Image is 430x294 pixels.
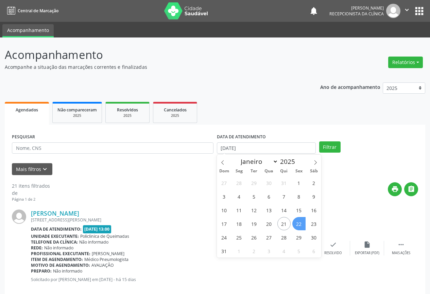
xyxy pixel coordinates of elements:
div: Resolvido [324,251,342,256]
button: notifications [309,6,319,16]
div: Mais ações [392,251,410,256]
span: AVALIAÇÃO [91,262,114,268]
span: Agosto 16, 2025 [307,203,321,217]
span: Agosto 19, 2025 [247,217,261,230]
i: insert_drive_file [363,241,371,248]
span: Agosto 22, 2025 [292,217,306,230]
span: Julho 28, 2025 [233,176,246,189]
span: Julho 27, 2025 [218,176,231,189]
span: Julho 29, 2025 [247,176,261,189]
span: Agosto 1, 2025 [292,176,306,189]
span: Agosto 12, 2025 [247,203,261,217]
span: Sáb [306,169,321,173]
span: [DATE] 13:00 [83,225,111,233]
div: [PERSON_NAME] [329,5,384,11]
span: Resolvidos [117,107,138,113]
img: img [12,210,26,224]
i: print [391,185,399,193]
p: Acompanhamento [5,46,299,63]
span: Agosto 31, 2025 [218,244,231,258]
span: Agosto 2, 2025 [307,176,321,189]
span: Ter [246,169,261,173]
i: check [329,241,337,248]
a: Central de Marcação [5,5,58,16]
span: Não informado [53,268,82,274]
span: Agosto 6, 2025 [262,190,276,203]
b: Preparo: [31,268,52,274]
img: img [386,4,400,18]
button: Relatórios [388,57,423,68]
span: Agosto 15, 2025 [292,203,306,217]
i:  [408,185,415,193]
span: Agendados [16,107,38,113]
span: Agosto 10, 2025 [218,203,231,217]
span: Seg [231,169,246,173]
b: Item de agendamento: [31,257,83,262]
span: Setembro 3, 2025 [262,244,276,258]
span: Não compareceram [57,107,97,113]
span: Setembro 6, 2025 [307,244,321,258]
span: Agosto 21, 2025 [277,217,291,230]
span: Agosto 24, 2025 [218,231,231,244]
div: de [12,189,50,197]
span: Agosto 4, 2025 [233,190,246,203]
span: Agosto 28, 2025 [277,231,291,244]
span: Recepcionista da clínica [329,11,384,17]
a: Acompanhamento [2,24,54,37]
span: Médico Pneumologista [84,257,128,262]
div: Exportar (PDF) [355,251,379,256]
span: Central de Marcação [18,8,58,14]
div: [STREET_ADDRESS][PERSON_NAME] [31,217,316,223]
span: Agosto 11, 2025 [233,203,246,217]
span: Qua [261,169,276,173]
b: Motivo de agendamento: [31,262,90,268]
b: Data de atendimento: [31,226,82,232]
div: 2025 [158,113,192,118]
span: Agosto 9, 2025 [307,190,321,203]
input: Year [278,157,300,166]
b: Rede: [31,245,43,251]
div: 2025 [57,113,97,118]
b: Telefone da clínica: [31,239,78,245]
button: apps [413,5,425,17]
span: Agosto 17, 2025 [218,217,231,230]
button: Mais filtroskeyboard_arrow_down [12,163,52,175]
i: keyboard_arrow_down [41,166,49,173]
button: print [388,182,402,196]
span: Sex [291,169,306,173]
input: Nome, CNS [12,142,213,154]
label: DATA DE ATENDIMENTO [217,132,266,142]
span: Setembro 4, 2025 [277,244,291,258]
span: Agosto 8, 2025 [292,190,306,203]
input: Selecione um intervalo [217,142,316,154]
p: Acompanhe a situação das marcações correntes e finalizadas [5,63,299,71]
button:  [404,182,418,196]
span: Cancelados [164,107,187,113]
span: Agosto 27, 2025 [262,231,276,244]
span: Dom [217,169,232,173]
span: Setembro 2, 2025 [247,244,261,258]
span: [PERSON_NAME] [92,251,124,257]
b: Unidade executante: [31,233,79,239]
span: Agosto 13, 2025 [262,203,276,217]
span: Setembro 1, 2025 [233,244,246,258]
span: Não informado [44,245,73,251]
span: Agosto 30, 2025 [307,231,321,244]
p: Ano de acompanhamento [320,82,380,91]
span: Agosto 23, 2025 [307,217,321,230]
p: Solicitado por [PERSON_NAME] em [DATE] - há 15 dias [31,277,316,282]
span: Policlinica de Queimadas [80,233,129,239]
b: Profissional executante: [31,251,90,257]
span: Não informado [79,239,108,245]
div: 2025 [110,113,144,118]
i:  [403,6,411,14]
span: Julho 30, 2025 [262,176,276,189]
span: Agosto 14, 2025 [277,203,291,217]
button: Filtrar [319,141,341,153]
span: Agosto 29, 2025 [292,231,306,244]
label: PESQUISAR [12,132,35,142]
span: Setembro 5, 2025 [292,244,306,258]
button:  [400,4,413,18]
div: Página 1 de 2 [12,197,50,202]
i:  [397,241,405,248]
